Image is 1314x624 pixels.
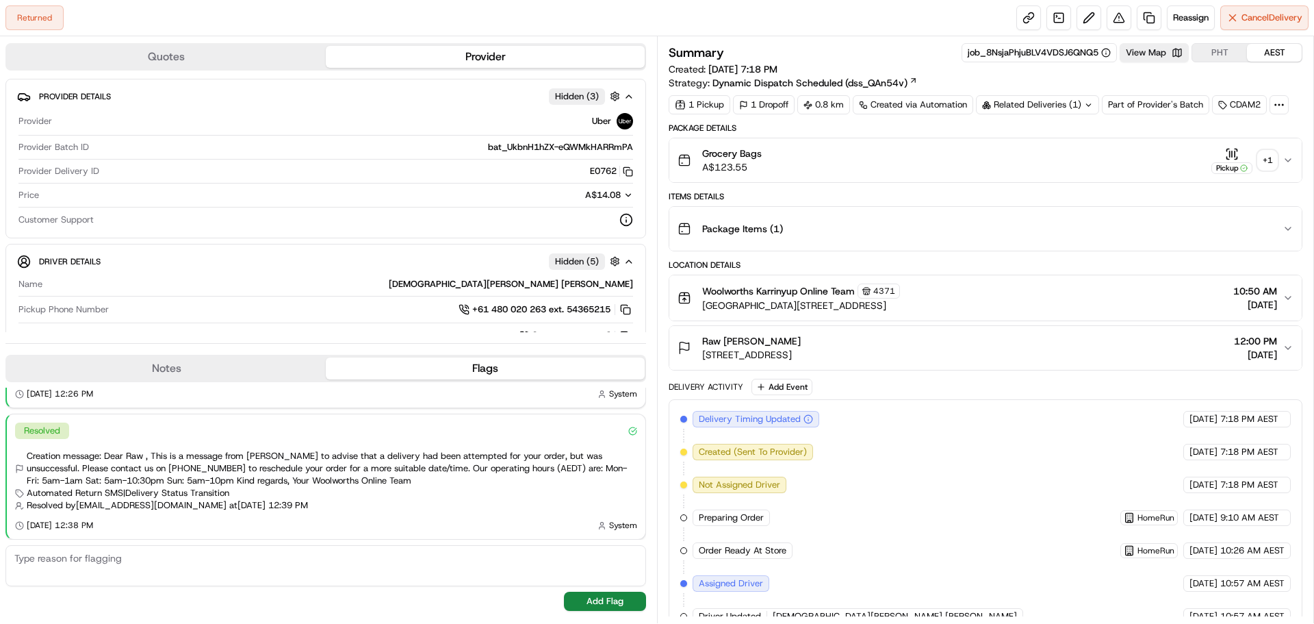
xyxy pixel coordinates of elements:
span: Customer Support [18,214,94,226]
span: [DEMOGRAPHIC_DATA][PERSON_NAME] [PERSON_NAME] [773,610,1017,623]
div: + 1 [1258,151,1277,170]
button: A$14.08 [513,189,633,201]
button: PHT [1192,44,1247,62]
span: 10:57 AM AEST [1220,577,1285,590]
button: job_8NsjaPhjuBLV4VDSJ6QNQ5 [968,47,1111,59]
span: 10:50 AM [1233,284,1277,298]
span: Preparing Order [699,512,764,524]
span: Driver Updated [699,610,761,623]
img: uber-new-logo.jpeg [617,113,633,129]
span: +61 480 020 263 ext. 54365215 [472,303,610,316]
div: [DEMOGRAPHIC_DATA][PERSON_NAME] [PERSON_NAME] [48,278,633,290]
span: Dynamic Dispatch Scheduled (dss_QAn54v) [712,76,907,90]
span: 4371 [873,286,895,297]
span: [DATE] [1189,479,1218,491]
button: Woolworths Karrinyup Online Team4371[GEOGRAPHIC_DATA][STREET_ADDRESS]10:50 AM[DATE] [669,275,1302,321]
span: 7:18 PM AEST [1220,413,1278,425]
button: Hidden (5) [549,253,623,270]
span: Created (Sent To Provider) [699,446,807,458]
span: Raw [PERSON_NAME] [702,334,801,348]
span: Delivery Timing Updated [699,413,801,425]
span: [STREET_ADDRESS] [702,348,801,362]
span: Uber [592,115,611,127]
span: Provider Batch ID [18,141,89,153]
button: Hidden (3) [549,88,623,105]
button: CancelDelivery [1220,5,1309,30]
span: System [609,520,637,531]
div: 1 Dropoff [733,95,795,114]
span: Woolworths Karrinyup Online Team [702,284,855,298]
div: 0.8 km [797,95,850,114]
button: Provider DetailsHidden (3) [17,85,634,108]
span: [DATE] [1189,577,1218,590]
span: [DATE] 12:26 PM [27,388,93,399]
span: [DATE] [1189,446,1218,458]
span: Provider Delivery ID [18,165,99,177]
div: Pickup [1211,162,1252,174]
button: Quotes [7,46,326,68]
span: A$123.55 [702,160,762,174]
div: Location Details [669,260,1302,271]
button: Provider [326,46,645,68]
div: 1 Pickup [669,95,730,114]
span: Grocery Bags [702,147,762,160]
div: Items Details [669,191,1302,202]
span: Hidden ( 5 ) [555,255,599,268]
span: Created: [669,62,777,76]
span: Not Assigned Driver [699,479,780,491]
span: [DATE] 12:38 PM [27,520,93,531]
button: Reassign [1167,5,1215,30]
span: [DATE] 7:18 PM [708,63,777,75]
span: Name [18,278,42,290]
button: Add Flag [564,592,646,611]
button: Notes [7,358,326,379]
div: Strategy: [669,76,918,90]
div: CDAM2 [1212,95,1267,114]
span: Hidden ( 3 ) [555,90,599,103]
button: Pickup+1 [1211,147,1277,174]
span: [DATE] [1189,413,1218,425]
span: Package Items ( 1 ) [702,222,783,236]
span: Assigned Driver [699,577,763,590]
span: [DATE] [1189,512,1218,524]
span: Resolved by [EMAIL_ADDRESS][DOMAIN_NAME] [27,499,227,512]
span: Price [18,189,39,201]
span: Provider [18,115,52,127]
span: Order Ready At Store [699,545,786,557]
span: Pickup Phone Number [18,303,109,316]
button: Add Event [751,379,812,395]
span: Driver Details [39,256,101,267]
span: Creation message: Dear Raw , This is a message from [PERSON_NAME] to advise that a delivery had b... [27,450,637,487]
span: bat_UkbnH1hZX-eQWMkHARRmPA [488,141,633,153]
span: Dropoff Phone Number [18,330,111,342]
span: 9:10 AM AEST [1220,512,1279,524]
span: HomeRun [1137,512,1174,523]
span: [DATE] [1233,298,1277,312]
span: 7:18 PM AEST [1220,479,1278,491]
button: Driver DetailsHidden (5) [17,250,634,273]
a: Dynamic Dispatch Scheduled (dss_QAn54v) [712,76,918,90]
button: Package Items (1) [669,207,1302,251]
span: HomeRun [1137,545,1174,556]
a: [PHONE_NUMBER] [519,329,633,344]
h3: Summary [669,47,724,59]
button: Flags [326,358,645,379]
span: Reassign [1173,12,1209,24]
span: System [609,388,637,399]
span: 12:00 PM [1234,334,1277,348]
button: E0762 [590,165,633,177]
span: Cancel Delivery [1241,12,1302,24]
span: [PHONE_NUMBER] [533,330,610,342]
a: +61 480 020 263 ext. 54365215 [459,302,633,317]
div: Created via Automation [853,95,973,114]
span: 10:57 AM AEST [1220,610,1285,623]
span: Automated Return SMS | Delivery Status Transition [27,487,229,499]
span: [GEOGRAPHIC_DATA][STREET_ADDRESS] [702,299,900,312]
span: 10:26 AM AEST [1220,545,1285,557]
span: A$14.08 [585,189,621,201]
div: Resolved [15,423,69,439]
button: AEST [1247,44,1302,62]
div: Related Deliveries (1) [976,95,1099,114]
